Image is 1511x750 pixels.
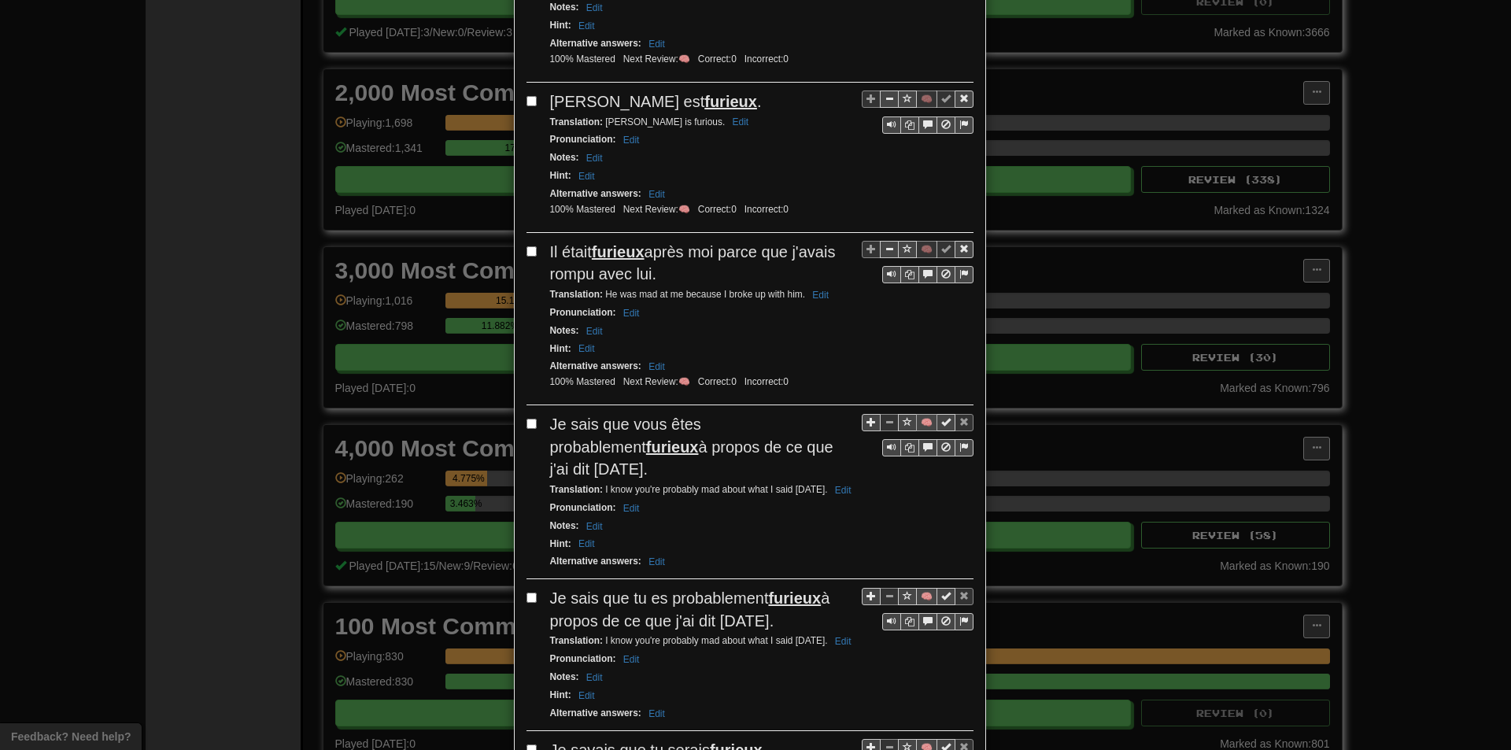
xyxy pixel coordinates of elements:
button: 🧠 [916,91,937,108]
button: Edit [644,186,670,203]
button: Edit [582,518,608,535]
strong: Hint : [550,343,571,354]
strong: Translation : [550,116,603,127]
li: Incorrect: 0 [741,203,792,216]
strong: Alternative answers : [550,188,641,199]
strong: Notes : [550,152,579,163]
button: 🧠 [916,241,937,258]
small: He was mad at me because I broke up with him. [550,289,834,300]
button: Edit [574,687,600,704]
strong: Alternative answers : [550,556,641,567]
strong: Translation : [550,484,603,495]
button: Edit [807,286,833,304]
u: furieux [704,93,757,110]
div: Sentence controls [882,439,973,456]
div: Sentence controls [882,613,973,630]
div: Sentence controls [862,587,973,630]
strong: Pronunciation : [550,502,616,513]
strong: Pronunciation : [550,653,616,664]
button: Edit [619,651,645,668]
strong: Notes : [550,671,579,682]
button: Edit [574,168,600,185]
strong: Notes : [550,520,579,531]
button: 🧠 [916,588,937,605]
strong: Pronunciation : [550,307,616,318]
li: Correct: 0 [694,203,741,216]
strong: Hint : [550,689,571,700]
button: Edit [574,535,600,552]
small: [PERSON_NAME] is furious. [550,116,754,127]
li: 100% Mastered [546,203,619,216]
li: Next Review: 🧠 [619,203,694,216]
button: Edit [619,131,645,149]
li: Correct: 0 [694,375,741,389]
button: Edit [582,323,608,340]
span: Il était après moi parce que j'avais rompu avec lui. [550,243,836,283]
strong: Notes : [550,2,579,13]
strong: Hint : [550,20,571,31]
strong: Translation : [550,289,603,300]
li: Next Review: 🧠 [619,375,694,389]
strong: Hint : [550,170,571,181]
strong: Hint : [550,538,571,549]
button: Edit [582,150,608,167]
button: Edit [830,482,856,499]
strong: Translation : [550,635,603,646]
button: Edit [582,669,608,686]
strong: Alternative answers : [550,708,641,719]
div: Sentence controls [862,413,973,456]
button: Edit [574,340,600,357]
strong: Pronunciation : [550,134,616,145]
li: Correct: 0 [694,53,741,66]
div: Sentence controls [882,116,973,134]
button: Edit [830,633,856,650]
li: Incorrect: 0 [741,53,792,66]
small: I know you're probably mad about what I said [DATE]. [550,635,856,646]
div: Sentence controls [862,241,973,284]
li: Incorrect: 0 [741,375,792,389]
u: furieux [646,438,699,456]
div: Sentence controls [882,266,973,283]
li: 100% Mastered [546,53,619,66]
span: [PERSON_NAME] est . [550,93,762,110]
strong: Alternative answers : [550,38,641,49]
button: Edit [644,553,670,571]
u: furieux [768,589,821,607]
li: 100% Mastered [546,375,619,389]
button: Edit [644,358,670,375]
button: Edit [728,113,754,131]
div: Sentence controls [862,91,973,134]
span: Je sais que vous êtes probablement à propos de ce que j'ai dit [DATE]. [550,416,833,478]
strong: Notes : [550,325,579,336]
button: Edit [574,17,600,35]
button: 🧠 [916,414,937,431]
button: Edit [644,705,670,722]
u: furieux [592,243,645,260]
span: Je sais que tu es probablement à propos de ce que j'ai dit [DATE]. [550,589,830,630]
button: Edit [619,500,645,517]
button: Edit [644,35,670,53]
li: Next Review: 🧠 [619,53,694,66]
strong: Alternative answers : [550,360,641,371]
button: Edit [619,305,645,322]
small: I know you're probably mad about what I said [DATE]. [550,484,856,495]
